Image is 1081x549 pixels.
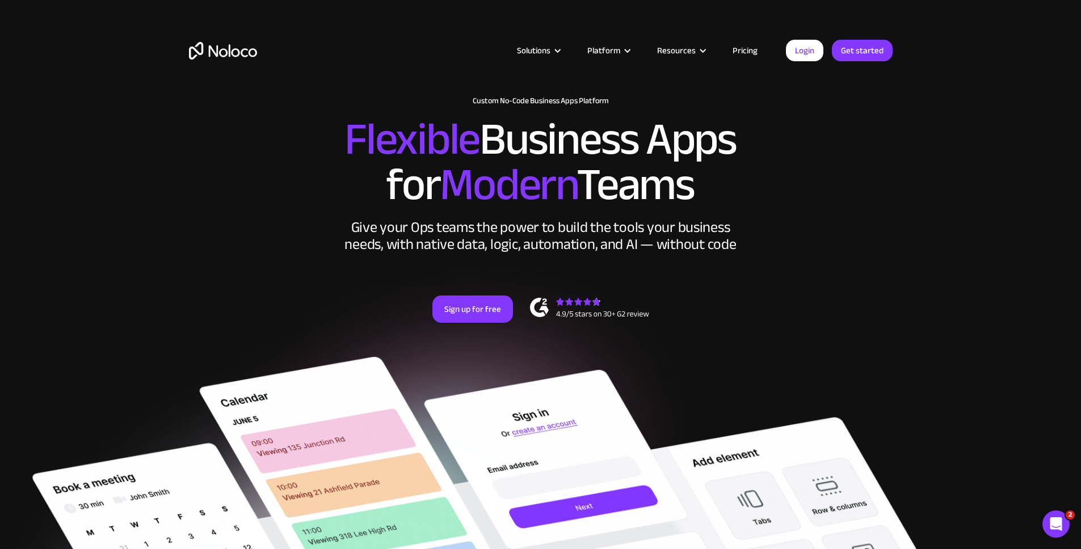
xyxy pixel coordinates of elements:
[1042,510,1070,538] iframe: Intercom live chat
[1066,510,1075,520] span: 2
[189,42,257,60] a: home
[718,43,772,58] a: Pricing
[517,43,550,58] div: Solutions
[587,43,620,58] div: Platform
[432,295,513,323] a: Sign up for free
[342,219,739,253] div: Give your Ops teams the power to build the tools your business needs, with native data, logic, au...
[189,117,893,208] h2: Business Apps for Teams
[786,40,823,61] a: Login
[657,43,696,58] div: Resources
[573,43,643,58] div: Platform
[503,43,573,58] div: Solutions
[832,40,893,61] a: Get started
[344,97,479,181] span: Flexible
[643,43,718,58] div: Resources
[440,142,577,227] span: Modern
